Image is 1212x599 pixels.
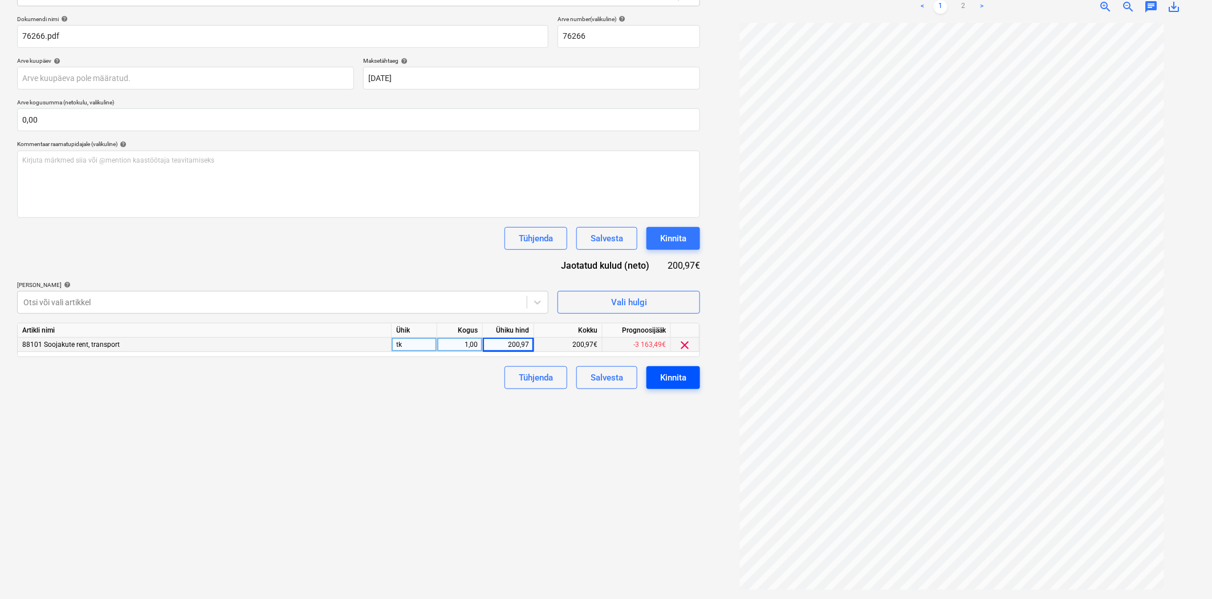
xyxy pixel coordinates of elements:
div: Maksetähtaeg [363,57,700,64]
div: Artikli nimi [18,323,392,338]
span: help [59,15,68,22]
div: Kommentaar raamatupidajale (valikuline) [17,140,700,148]
div: Tühjenda [519,231,553,246]
button: Kinnita [646,366,700,389]
div: Tühjenda [519,370,553,385]
span: help [117,141,127,148]
div: 200,97€ [534,338,603,352]
div: Arve kuupäev [17,57,354,64]
button: Tühjenda [505,366,567,389]
span: help [616,15,625,22]
span: help [62,281,71,288]
div: Vali hulgi [611,295,647,310]
div: -3 163,49€ [603,338,671,352]
div: Jaotatud kulud (neto) [552,259,668,272]
p: Arve kogusumma (netokulu, valikuline) [17,99,700,108]
div: Kinnita [660,370,686,385]
input: Arve kogusumma (netokulu, valikuline) [17,108,700,131]
button: Tühjenda [505,227,567,250]
button: Salvesta [576,227,637,250]
div: Salvesta [591,231,623,246]
input: Tähtaega pole määratud [363,67,700,90]
div: Arve number (valikuline) [558,15,700,23]
span: help [398,58,408,64]
div: Kogus [437,323,483,338]
div: 1,00 [442,338,478,352]
div: 200,97 [487,338,529,352]
button: Vali hulgi [558,291,700,314]
div: Kinnita [660,231,686,246]
button: Kinnita [646,227,700,250]
div: [PERSON_NAME] [17,281,548,289]
div: Prognoosijääk [603,323,671,338]
input: Dokumendi nimi [17,25,548,48]
div: Dokumendi nimi [17,15,548,23]
span: 88101 Soojakute rent, transport [22,341,120,349]
div: Salvesta [591,370,623,385]
div: tk [392,338,437,352]
div: Kokku [534,323,603,338]
span: clear [678,338,692,352]
div: Ühik [392,323,437,338]
div: 200,97€ [668,259,700,272]
span: help [51,58,60,64]
button: Salvesta [576,366,637,389]
div: Ühiku hind [483,323,534,338]
input: Arve kuupäeva pole määratud. [17,67,354,90]
input: Arve number [558,25,700,48]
